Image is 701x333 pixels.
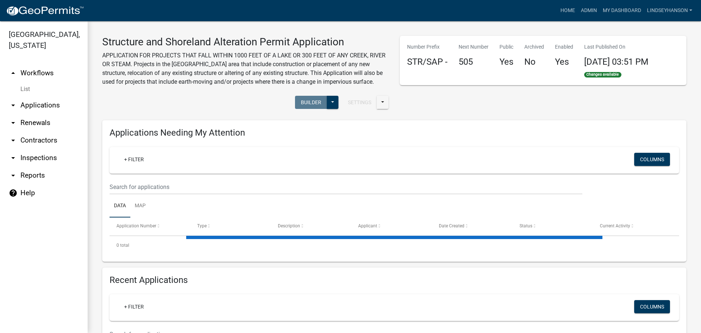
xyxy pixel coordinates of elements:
[558,4,578,18] a: Home
[407,57,448,67] h4: STR/SAP -
[513,217,593,235] datatable-header-cell: Status
[9,154,18,162] i: arrow_drop_down
[9,118,18,127] i: arrow_drop_down
[459,57,489,67] h4: 505
[578,4,600,18] a: Admin
[102,36,389,48] h3: Structure and Shoreland Alteration Permit Application
[118,300,150,313] a: + Filter
[524,43,544,51] p: Archived
[278,223,300,228] span: Description
[9,101,18,110] i: arrow_drop_down
[499,57,513,67] h4: Yes
[439,223,464,228] span: Date Created
[600,223,630,228] span: Current Activity
[351,217,432,235] datatable-header-cell: Applicant
[295,96,327,109] button: Builder
[190,217,271,235] datatable-header-cell: Type
[593,217,674,235] datatable-header-cell: Current Activity
[584,43,648,51] p: Last Published On
[520,223,532,228] span: Status
[9,189,18,197] i: help
[600,4,644,18] a: My Dashboard
[407,43,448,51] p: Number Prefix
[130,194,150,218] a: Map
[118,153,150,166] a: + Filter
[432,217,513,235] datatable-header-cell: Date Created
[634,153,670,166] button: Columns
[358,223,377,228] span: Applicant
[555,43,573,51] p: Enabled
[110,128,679,138] h4: Applications Needing My Attention
[197,223,207,228] span: Type
[634,300,670,313] button: Columns
[9,136,18,145] i: arrow_drop_down
[110,236,679,254] div: 0 total
[102,51,389,86] p: APPLICATION FOR PROJECTS THAT FALL WITHIN 1000 FEET OF A LAKE OR 300 FEET OF ANY CREEK, RIVER OR ...
[271,217,351,235] datatable-header-cell: Description
[459,43,489,51] p: Next Number
[116,223,156,228] span: Application Number
[584,57,648,67] span: [DATE] 03:51 PM
[584,72,621,78] span: Changes available
[644,4,695,18] a: Lindseyhanson
[9,69,18,77] i: arrow_drop_up
[9,171,18,180] i: arrow_drop_down
[524,57,544,67] h4: No
[110,217,190,235] datatable-header-cell: Application Number
[110,275,679,285] h4: Recent Applications
[342,96,377,109] button: Settings
[110,194,130,218] a: Data
[555,57,573,67] h4: Yes
[499,43,513,51] p: Public
[110,179,582,194] input: Search for applications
